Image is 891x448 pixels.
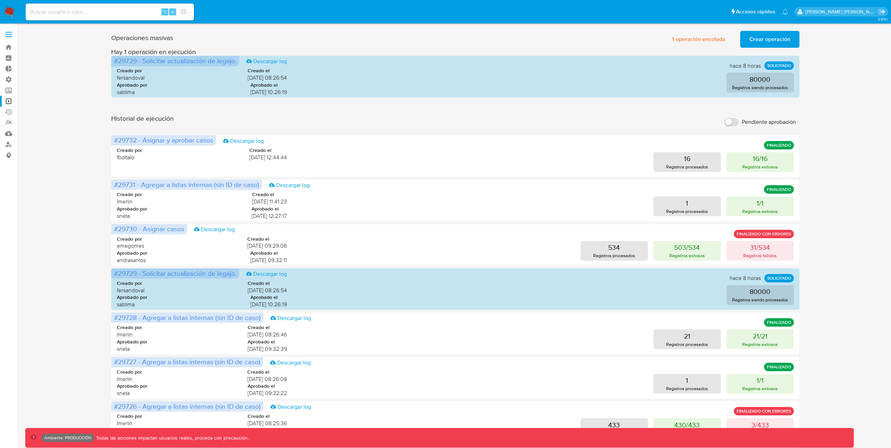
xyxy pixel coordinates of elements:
p: leidy.martinez@mercadolibre.com.co [805,8,876,15]
p: Ambiente: PRODUCCIÓN [44,436,92,439]
span: ⌥ [162,8,167,15]
span: Accesos rápidos [736,8,775,15]
a: Notificaciones [782,9,788,15]
a: Salir [878,8,886,15]
button: search-icon [177,7,191,17]
input: Buscar usuario o caso... [26,7,194,16]
p: Todas las acciones impactan usuarios reales, proceda con precaución. [94,435,249,441]
span: s [172,8,174,15]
